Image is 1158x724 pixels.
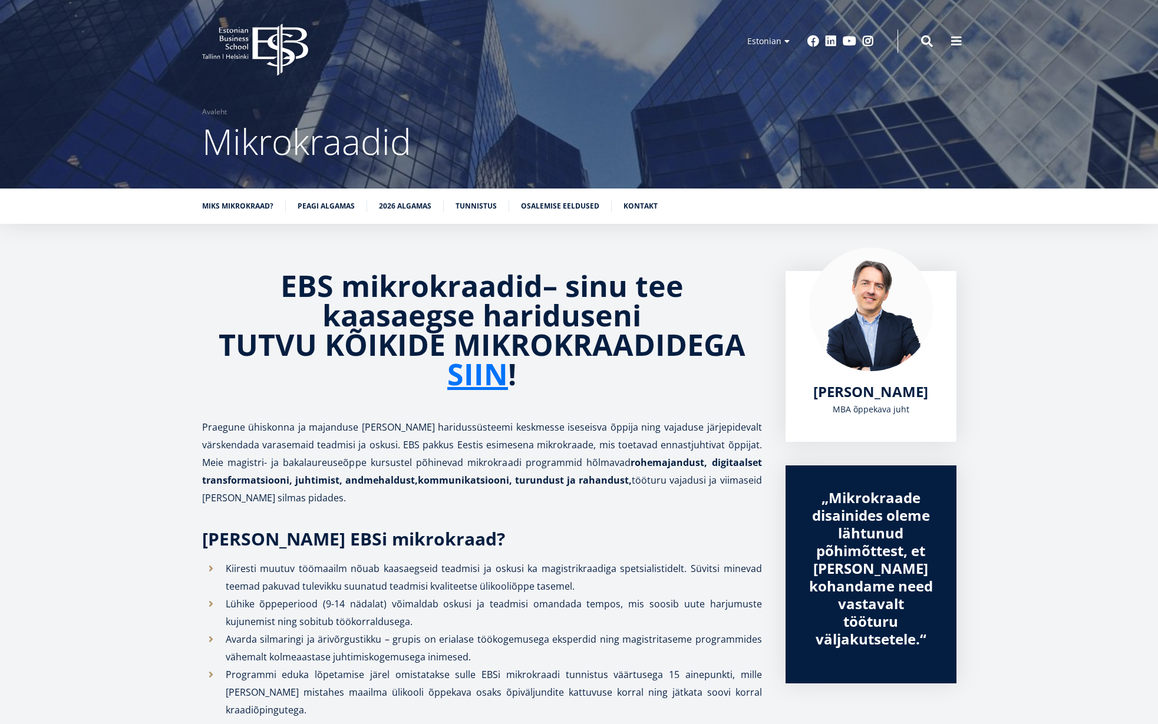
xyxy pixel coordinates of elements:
span: [PERSON_NAME] [813,382,928,401]
strong: – [543,266,557,306]
li: Programmi eduka lõpetamise järel omistatakse sulle EBSi mikrokraadi tunnistus väärtusega 15 ainep... [202,666,762,719]
li: Avarda silmaringi ja ärivõrgustikku – grupis on erialase töökogemusega eksperdid ning magistritas... [202,630,762,666]
a: Avaleht [202,106,227,118]
strong: sinu tee kaasaegse hariduseni TUTVU KÕIKIDE MIKROKRAADIDEGA ! [219,266,745,394]
a: 2026 algamas [379,200,431,212]
strong: kommunikatsiooni, turundust ja rahandust, [418,474,632,487]
div: MBA õppekava juht [809,401,933,418]
p: Praegune ühiskonna ja majanduse [PERSON_NAME] haridussüsteemi keskmesse iseseisva õppija ning vaj... [202,418,762,507]
a: Instagram [862,35,874,47]
li: Lühike õppeperiood (9-14 nädalat) võimaldab oskusi ja teadmisi omandada tempos, mis soosib uute h... [202,595,762,630]
a: Peagi algamas [298,200,355,212]
a: Kontakt [623,200,658,212]
div: „Mikrokraade disainides oleme lähtunud põhimõttest, et [PERSON_NAME] kohandame need vastavalt töö... [809,489,933,648]
a: SIIN [447,359,508,389]
a: Youtube [843,35,856,47]
p: Kiiresti muutuv töömaailm nõuab kaasaegseid teadmisi ja oskusi ka magistrikraadiga spetsialistide... [226,560,762,595]
span: Mikrokraadid [202,117,411,166]
a: Osalemise eeldused [521,200,599,212]
a: Tunnistus [456,200,497,212]
a: Facebook [807,35,819,47]
a: Miks mikrokraad? [202,200,273,212]
strong: EBS mikrokraadid [281,266,543,306]
a: [PERSON_NAME] [813,383,928,401]
strong: [PERSON_NAME] EBSi mikrokraad? [202,527,505,551]
img: Marko Rillo [809,247,933,371]
a: Linkedin [825,35,837,47]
